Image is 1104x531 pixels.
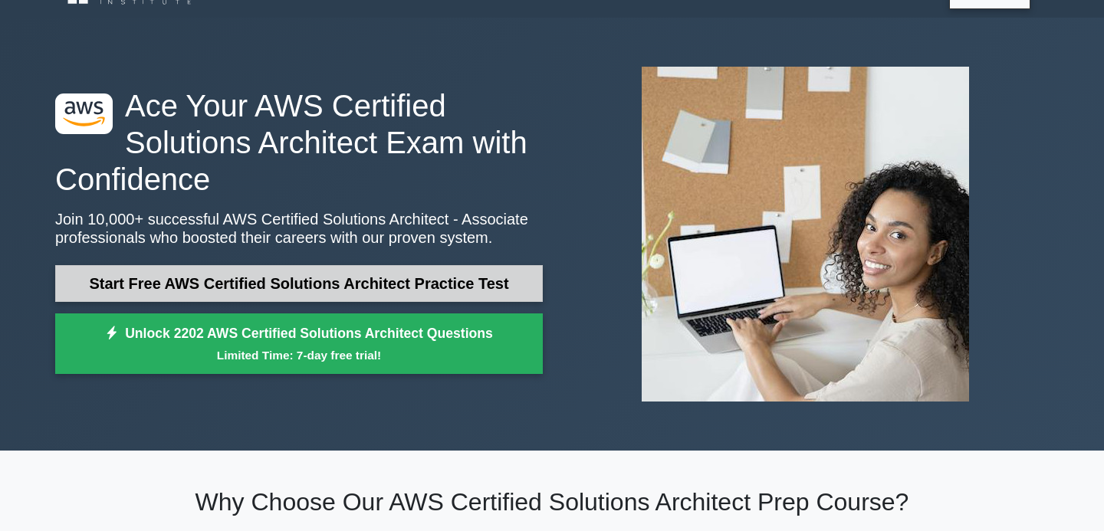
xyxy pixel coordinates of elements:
a: Unlock 2202 AWS Certified Solutions Architect QuestionsLimited Time: 7-day free trial! [55,313,543,375]
a: Start Free AWS Certified Solutions Architect Practice Test [55,265,543,302]
small: Limited Time: 7-day free trial! [74,346,524,364]
h1: Ace Your AWS Certified Solutions Architect Exam with Confidence [55,87,543,198]
h2: Why Choose Our AWS Certified Solutions Architect Prep Course? [55,487,1049,516]
p: Join 10,000+ successful AWS Certified Solutions Architect - Associate professionals who boosted t... [55,210,543,247]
